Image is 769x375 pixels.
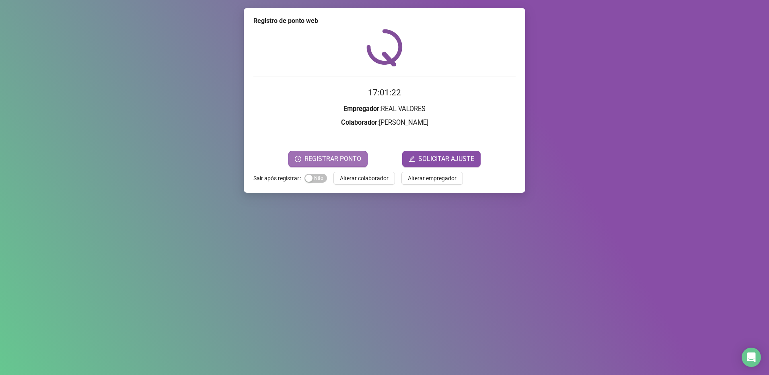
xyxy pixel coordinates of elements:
[418,154,474,164] span: SOLICITAR AJUSTE
[409,156,415,162] span: edit
[333,172,395,185] button: Alterar colaborador
[340,174,389,183] span: Alterar colaborador
[742,348,761,367] div: Open Intercom Messenger
[253,16,516,26] div: Registro de ponto web
[253,117,516,128] h3: : [PERSON_NAME]
[341,119,377,126] strong: Colaborador
[368,88,401,97] time: 17:01:22
[253,172,304,185] label: Sair após registrar
[253,104,516,114] h3: : REAL VALORES
[401,172,463,185] button: Alterar empregador
[343,105,379,113] strong: Empregador
[295,156,301,162] span: clock-circle
[402,151,481,167] button: editSOLICITAR AJUSTE
[366,29,403,66] img: QRPoint
[288,151,368,167] button: REGISTRAR PONTO
[408,174,456,183] span: Alterar empregador
[304,154,361,164] span: REGISTRAR PONTO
